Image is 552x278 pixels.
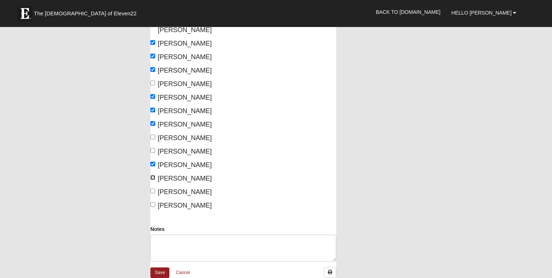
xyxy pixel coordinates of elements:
[14,3,160,21] a: The [DEMOGRAPHIC_DATA] of Eleven22
[158,80,212,88] span: [PERSON_NAME]
[158,121,212,128] span: [PERSON_NAME]
[150,175,155,180] input: [PERSON_NAME]
[158,202,212,209] span: [PERSON_NAME]
[150,108,155,112] input: [PERSON_NAME]
[150,81,155,85] input: [PERSON_NAME]
[150,148,155,153] input: [PERSON_NAME]
[158,134,212,142] span: [PERSON_NAME]
[150,189,155,193] input: [PERSON_NAME]
[150,94,155,99] input: [PERSON_NAME]
[150,40,155,45] input: [PERSON_NAME]
[34,10,137,17] span: The [DEMOGRAPHIC_DATA] of Eleven22
[158,40,212,47] span: [PERSON_NAME]
[371,3,446,21] a: Back to [DOMAIN_NAME]
[150,67,155,72] input: [PERSON_NAME]
[150,162,155,166] input: [PERSON_NAME]
[18,6,32,21] img: Eleven22 logo
[150,54,155,58] input: [PERSON_NAME]
[451,10,511,16] span: Hello [PERSON_NAME]
[158,161,212,169] span: [PERSON_NAME]
[150,121,155,126] input: [PERSON_NAME]
[158,175,212,182] span: [PERSON_NAME]
[150,202,155,207] input: [PERSON_NAME]
[158,53,212,61] span: [PERSON_NAME]
[158,94,212,101] span: [PERSON_NAME]
[150,225,165,233] label: Notes
[446,4,522,22] a: Hello [PERSON_NAME]
[158,148,212,155] span: [PERSON_NAME]
[158,188,212,196] span: [PERSON_NAME]
[158,67,212,74] span: [PERSON_NAME]
[158,107,212,115] span: [PERSON_NAME]
[150,135,155,139] input: [PERSON_NAME]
